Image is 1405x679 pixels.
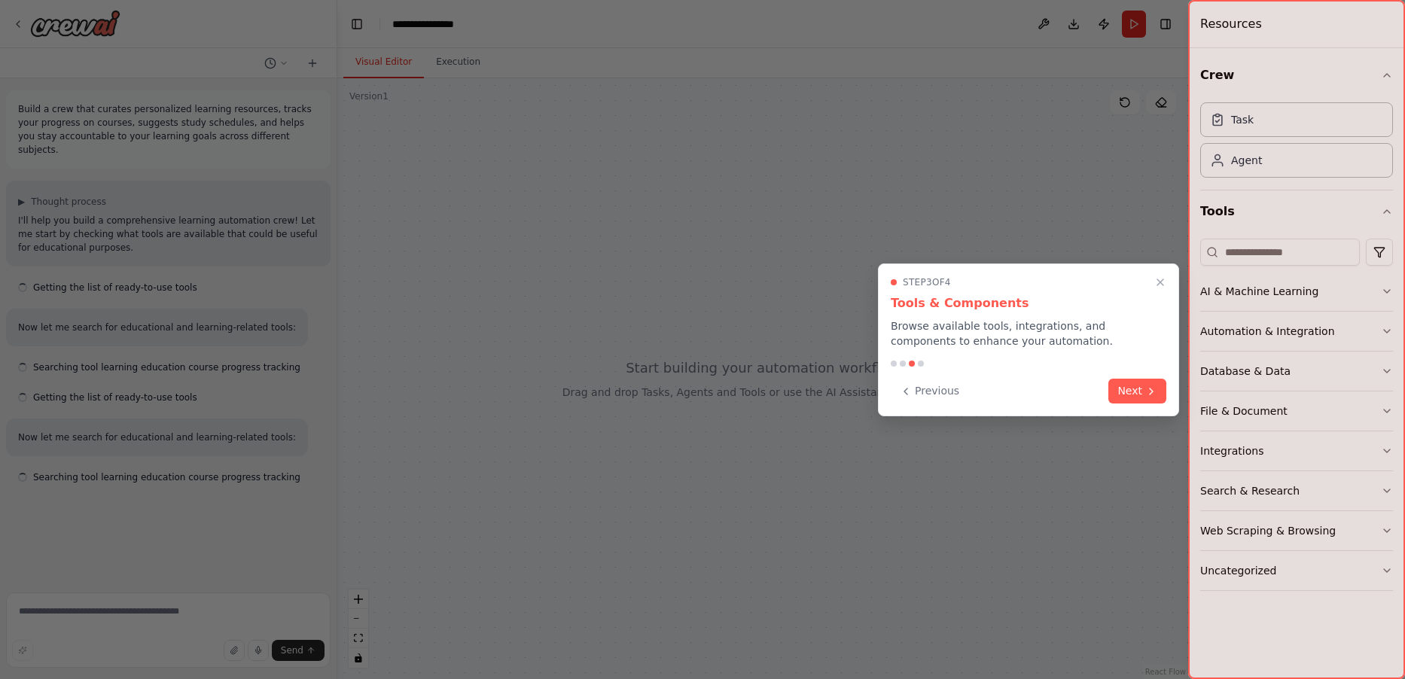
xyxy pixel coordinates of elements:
button: Previous [891,379,968,403]
h3: Tools & Components [891,294,1166,312]
button: Hide left sidebar [346,14,367,35]
button: Next [1108,379,1166,403]
p: Browse available tools, integrations, and components to enhance your automation. [891,318,1166,349]
button: Close walkthrough [1151,273,1169,291]
span: Step 3 of 4 [903,276,951,288]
